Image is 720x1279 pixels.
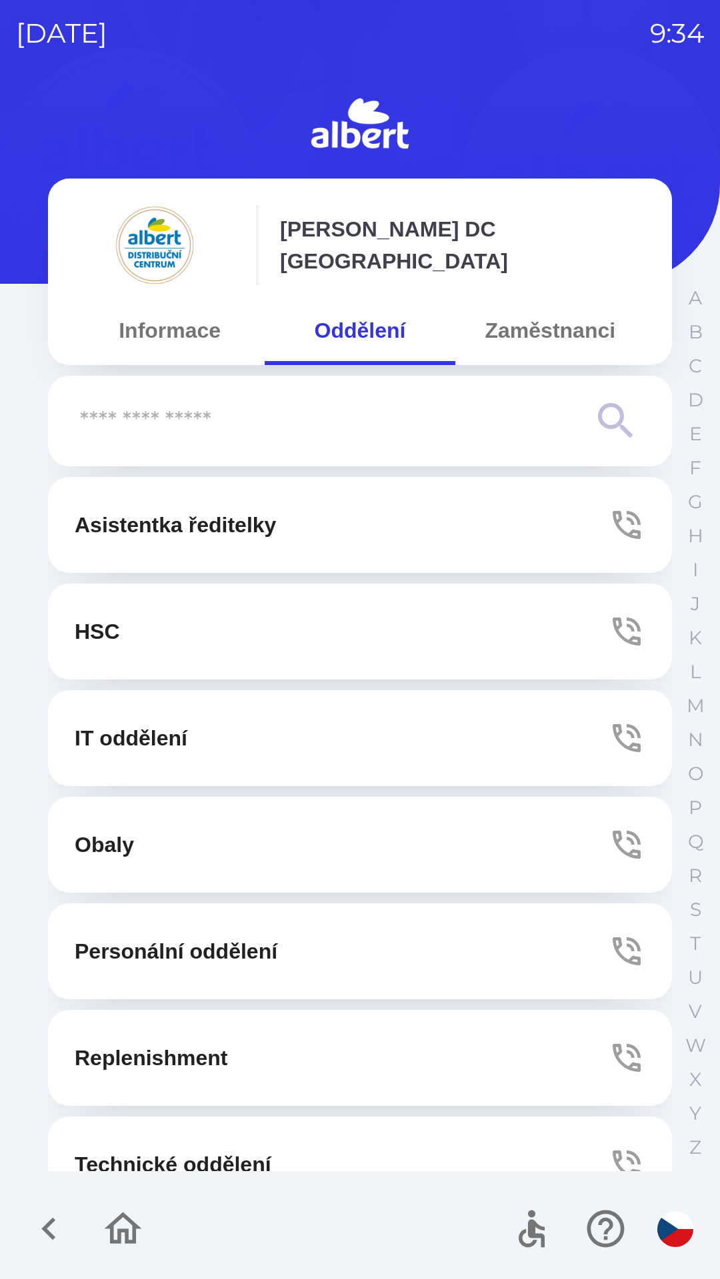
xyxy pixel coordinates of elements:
[75,509,276,541] p: Asistentka ředitelky
[75,205,235,285] img: 092fc4fe-19c8-4166-ad20-d7efd4551fba.png
[48,797,672,893] button: Obaly
[75,1148,271,1180] p: Technické oddělení
[280,213,645,277] p: [PERSON_NAME] DC [GEOGRAPHIC_DATA]
[455,306,645,354] button: Zaměstnanci
[75,1042,227,1074] p: Replenishment
[48,690,672,786] button: IT oddělení
[75,829,134,861] p: Obaly
[75,722,187,754] p: IT oddělení
[48,477,672,573] button: Asistentka ředitelky
[650,13,704,53] p: 9:34
[48,1116,672,1212] button: Technické oddělení
[75,306,265,354] button: Informace
[48,93,672,157] img: Logo
[48,1010,672,1106] button: Replenishment
[16,13,107,53] p: [DATE]
[48,584,672,679] button: HSC
[265,306,455,354] button: Oddělení
[75,616,120,647] p: HSC
[75,935,277,967] p: Personální oddělení
[657,1211,693,1247] img: cs flag
[48,903,672,999] button: Personální oddělení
